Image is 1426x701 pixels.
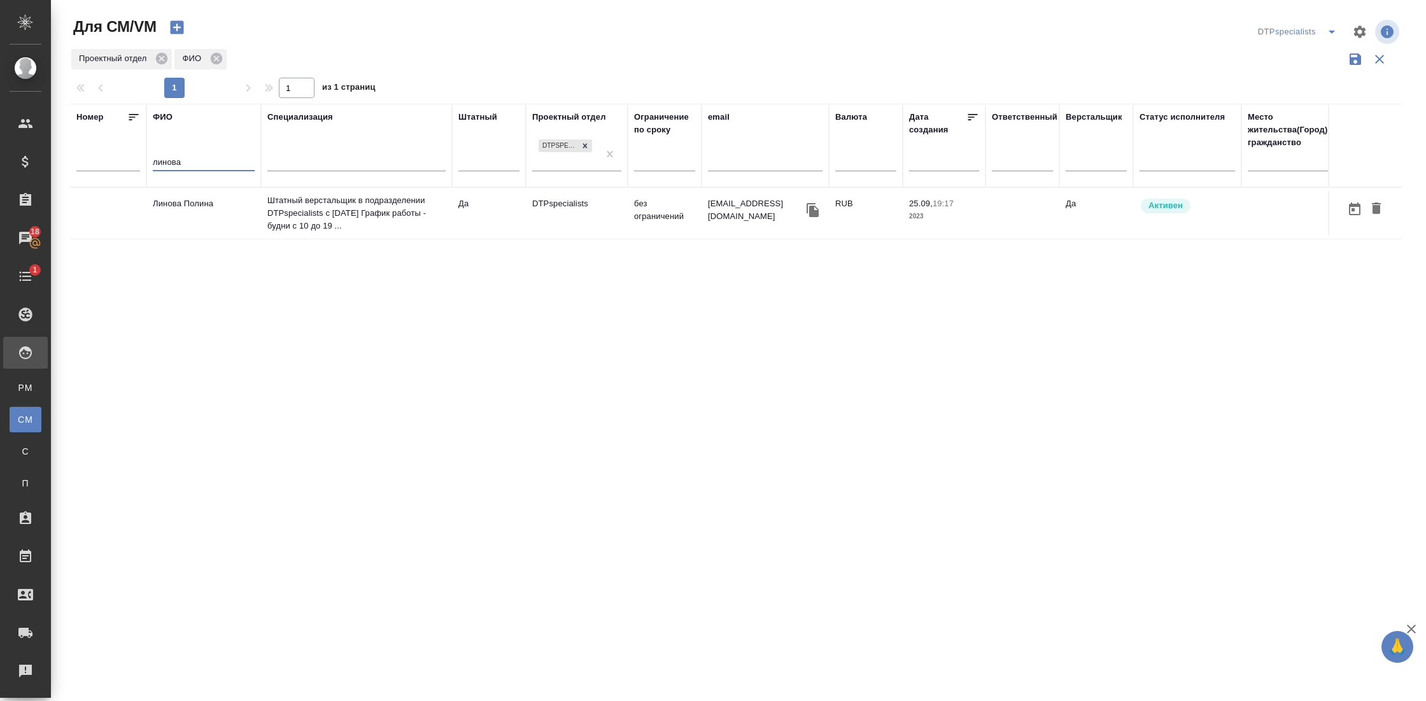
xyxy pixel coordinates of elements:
[322,80,376,98] span: из 1 страниц
[1248,111,1350,149] div: Место жительства(Город), гражданство
[1059,191,1133,236] td: Да
[628,191,702,236] td: без ограничений
[1344,197,1366,221] button: Открыть календарь загрузки
[10,471,41,496] a: П
[10,439,41,464] a: С
[452,191,526,236] td: Да
[829,191,903,236] td: RUB
[708,197,803,223] p: [EMAIL_ADDRESS][DOMAIN_NAME]
[23,225,47,238] span: 18
[153,111,173,124] div: ФИО
[992,111,1057,124] div: Ответственный
[16,477,35,490] span: П
[1066,111,1122,124] div: Верстальщик
[1367,47,1392,71] button: Сбросить фильтры
[3,222,48,254] a: 18
[10,407,41,432] a: CM
[1140,111,1225,124] div: Статус исполнителя
[1387,634,1408,660] span: 🙏
[458,111,497,124] div: Штатный
[1375,20,1402,44] span: Посмотреть информацию
[1366,197,1387,221] button: Удалить
[146,191,261,236] td: Линова Полина
[634,111,695,136] div: Ограничение по сроку
[10,375,41,400] a: PM
[1148,199,1183,212] p: Активен
[79,52,151,65] p: Проектный отдел
[16,381,35,394] span: PM
[835,111,867,124] div: Валюта
[909,210,979,223] p: 2023
[267,111,333,124] div: Специализация
[16,413,35,426] span: CM
[1140,197,1235,215] div: Рядовой исполнитель: назначай с учетом рейтинга
[537,138,593,154] div: DTPspecialists
[174,49,227,69] div: ФИО
[1345,17,1375,47] span: Настроить таблицу
[70,17,157,37] span: Для СМ/VM
[267,194,446,232] p: Штатный верстальщик в подразделении DTPspecialists с [DATE] График работы - будни с 10 до 19 ...
[71,49,172,69] div: Проектный отдел
[1381,631,1413,663] button: 🙏
[162,17,192,38] button: Создать
[25,264,45,276] span: 1
[16,445,35,458] span: С
[532,111,606,124] div: Проектный отдел
[526,191,628,236] td: DTPspecialists
[182,52,206,65] p: ФИО
[909,111,966,136] div: Дата создания
[3,260,48,292] a: 1
[539,139,578,153] div: DTPspecialists
[76,111,104,124] div: Номер
[1255,22,1345,42] div: split button
[803,201,822,220] button: Скопировать
[909,199,933,208] p: 25.09,
[933,199,954,208] p: 19:17
[708,111,730,124] div: email
[1343,47,1367,71] button: Сохранить фильтры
